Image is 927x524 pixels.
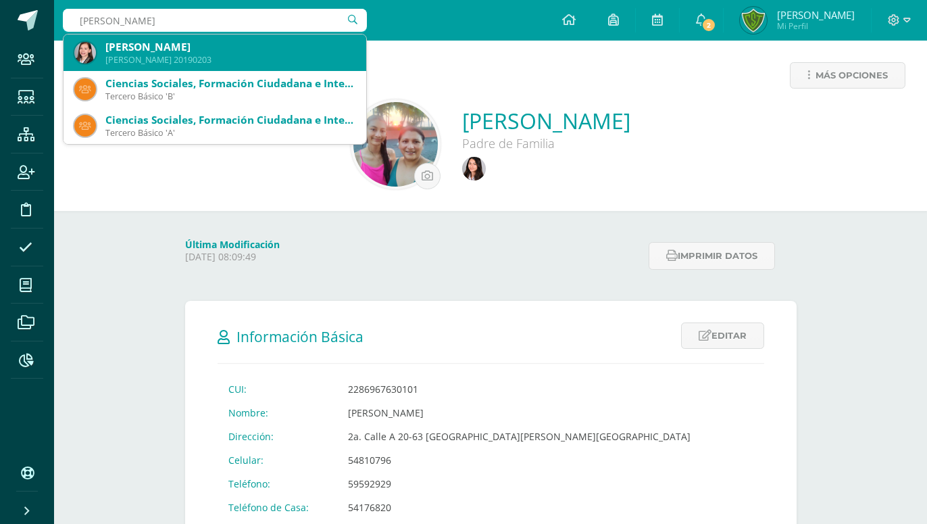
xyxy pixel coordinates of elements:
td: Celular: [218,448,337,472]
td: Dirección: [218,425,337,448]
td: 54810796 [337,448,701,472]
td: 2286967630101 [337,377,701,401]
td: Nombre: [218,401,337,425]
td: [PERSON_NAME] [337,401,701,425]
h4: Última Modificación [185,238,641,251]
div: Tercero Básico 'B' [105,91,355,102]
span: [PERSON_NAME] [777,8,855,22]
span: Información Básica [236,327,364,346]
span: Mi Perfil [777,20,855,32]
span: 2 [701,18,716,32]
div: [PERSON_NAME] 20190203 [105,54,355,66]
div: Ciencias Sociales, Formación Ciudadana e Interculturalidad [105,76,355,91]
td: Teléfono de Casa: [218,496,337,519]
td: CUI: [218,377,337,401]
button: Imprimir datos [649,242,775,270]
td: Teléfono: [218,472,337,496]
div: Padre de Familia [462,135,630,151]
img: 505ab59b960a45eb76254ab761121b7d.png [353,102,438,187]
a: [PERSON_NAME] [462,106,630,135]
td: 54176820 [337,496,701,519]
input: Busca un usuario... [63,9,367,32]
a: Más opciones [790,62,905,89]
img: 98761657831db8a5c8dc7e3c9cc684c4.png [462,157,486,181]
div: [PERSON_NAME] [105,40,355,54]
p: [DATE] 08:09:49 [185,251,641,263]
span: Más opciones [816,63,888,88]
td: 2a. Calle A 20-63 [GEOGRAPHIC_DATA][PERSON_NAME][GEOGRAPHIC_DATA] [337,425,701,448]
td: 59592929 [337,472,701,496]
img: 29b3567dad50667b3827a6df079bee20.png [74,42,96,64]
img: a027cb2715fc0bed0e3d53f9a5f0b33d.png [740,7,767,34]
div: Ciencias Sociales, Formación Ciudadana e Interculturalidad [105,113,355,127]
a: Editar [681,323,764,349]
div: Tercero Básico 'A' [105,127,355,139]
